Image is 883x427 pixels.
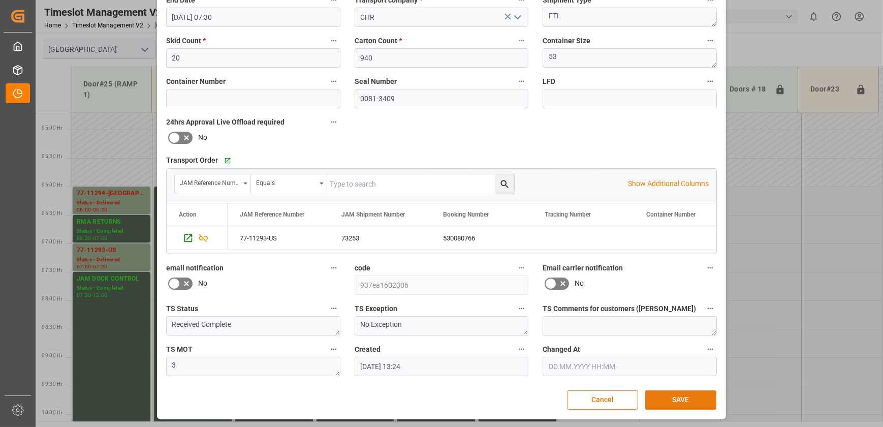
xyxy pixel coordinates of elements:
[166,316,340,335] textarea: Received Complete
[355,316,529,335] textarea: No Exception
[543,76,555,87] span: LFD
[431,226,532,250] div: 530080766
[628,178,709,189] p: Show Additional Columns
[575,278,584,289] span: No
[704,34,717,47] button: Container Size
[166,36,206,46] span: Skid Count
[515,343,528,356] button: Created
[180,176,240,188] div: JAM Reference Number
[256,176,316,188] div: Equals
[543,36,590,46] span: Container Size
[198,278,207,289] span: No
[179,211,197,218] div: Action
[166,357,340,376] textarea: 3
[166,263,224,273] span: email notification
[355,344,381,355] span: Created
[443,211,489,218] span: Booking Number
[515,75,528,88] button: Seal Number
[166,76,226,87] span: Container Number
[240,211,304,218] span: JAM Reference Number
[515,302,528,315] button: TS Exception
[355,263,370,273] span: code
[543,263,623,273] span: Email carrier notification
[355,36,402,46] span: Carton Count
[543,344,580,355] span: Changed At
[198,132,207,143] span: No
[167,226,228,250] div: Press SPACE to select this row.
[543,357,717,376] input: DD.MM.YYYY HH:MM
[175,174,251,194] button: open menu
[327,174,514,194] input: Type to search
[329,226,431,250] div: 73253
[327,115,340,129] button: 24hrs Approval Live Offload required
[355,76,397,87] span: Seal Number
[341,211,405,218] span: JAM Shipment Number
[495,174,514,194] button: search button
[704,261,717,274] button: Email carrier notification
[355,303,397,314] span: TS Exception
[515,34,528,47] button: Carton Count *
[545,211,591,218] span: Tracking Number
[645,390,716,410] button: SAVE
[704,75,717,88] button: LFD
[228,226,329,250] div: 77-11293-US
[327,75,340,88] button: Container Number
[515,261,528,274] button: code
[251,174,327,194] button: open menu
[166,344,193,355] span: TS MOT
[543,303,696,314] span: TS Comments for customers ([PERSON_NAME])
[704,302,717,315] button: TS Comments for customers ([PERSON_NAME])
[166,155,218,166] span: Transport Order
[166,303,198,314] span: TS Status
[646,211,696,218] span: Container Number
[327,302,340,315] button: TS Status
[510,10,525,25] button: open menu
[543,8,717,27] textarea: FTL
[543,48,717,68] textarea: 53
[327,343,340,356] button: TS MOT
[327,34,340,47] button: Skid Count *
[166,117,285,128] span: 24hrs Approval Live Offload required
[327,261,340,274] button: email notification
[355,357,529,376] input: DD.MM.YYYY HH:MM
[704,343,717,356] button: Changed At
[166,8,340,27] input: DD.MM.YYYY HH:MM
[567,390,638,410] button: Cancel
